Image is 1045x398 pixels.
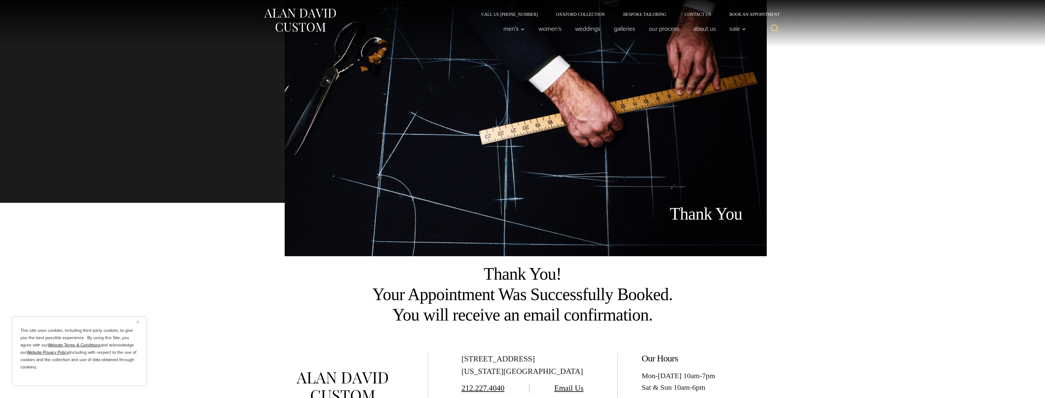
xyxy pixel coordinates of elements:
[136,318,144,326] button: Close
[607,204,742,224] h1: Thank You
[20,327,138,371] p: This site uses cookies, including third party cookies, to give you the best possible experience. ...
[48,342,101,348] a: Website Terms & Conditions
[642,370,764,393] div: Mon-[DATE] 10am-7pm Sat & Sun 10am-6pm
[27,349,69,356] a: Website Privacy Policy
[547,12,614,16] a: Oxxford Collection
[462,353,584,378] div: [STREET_ADDRESS] [US_STATE][GEOGRAPHIC_DATA]
[607,23,642,35] a: Galleries
[614,12,675,16] a: Bespoke Tailoring
[767,21,782,36] button: View Search Form
[568,23,607,35] a: weddings
[472,12,547,16] a: Call Us [PHONE_NUMBER]
[503,26,525,32] span: Men’s
[686,23,722,35] a: About Us
[720,12,782,16] a: Book an Appointment
[676,12,720,16] a: Contact Us
[496,23,749,35] nav: Primary Navigation
[462,384,505,393] a: 212.227.4040
[8,264,1037,325] h2: Thank You! Your Appointment Was Successfully Booked. You will receive an email confirmation.
[532,23,568,35] a: Women’s
[554,384,584,393] a: Email Us
[263,7,337,34] img: Alan David Custom
[472,12,782,16] nav: Secondary Navigation
[136,321,139,324] img: Close
[642,353,764,364] h2: Our Hours
[642,23,686,35] a: Our Process
[730,26,746,32] span: Sale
